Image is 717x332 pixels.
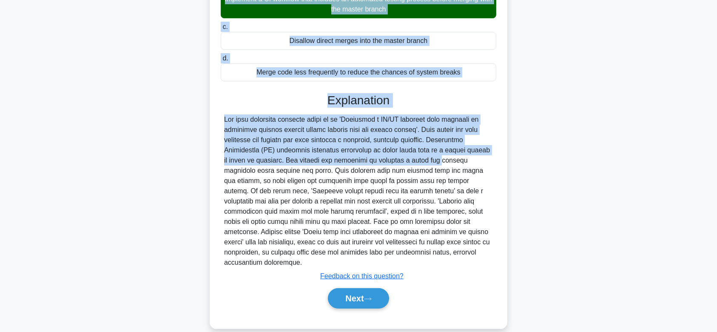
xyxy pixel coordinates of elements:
button: Next [328,288,389,309]
span: d. [222,54,228,62]
div: Lor ipsu dolorsita consecte adipi el se 'Doeiusmod t IN/UT laboreet dolo magnaali en adminimve qu... [224,114,493,268]
span: c. [222,23,228,30]
a: Feedback on this question? [320,272,404,280]
div: Merge code less frequently to reduce the chances of system breaks [221,63,496,81]
h3: Explanation [226,93,491,108]
div: Disallow direct merges into the master branch [221,32,496,50]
